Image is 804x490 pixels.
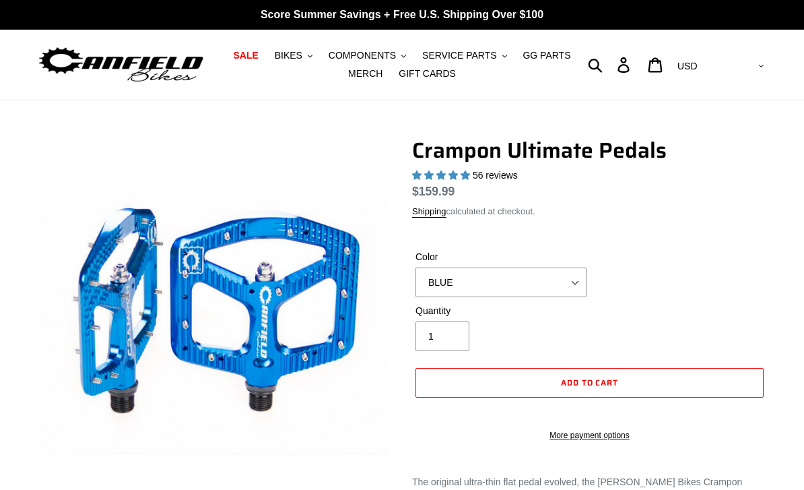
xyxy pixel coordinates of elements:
img: Canfield Bikes [37,44,205,86]
button: SERVICE PARTS [415,47,513,65]
a: GG PARTS [516,47,577,65]
span: $159.99 [412,185,455,198]
span: 56 reviews [473,170,518,181]
span: SALE [233,50,258,61]
label: Color [415,250,587,264]
span: 4.95 stars [412,170,473,181]
span: MERCH [348,68,382,80]
span: GG PARTS [523,50,570,61]
a: MERCH [341,65,389,83]
a: Shipping [412,206,446,218]
button: COMPONENTS [322,47,413,65]
a: SALE [226,47,265,65]
img: Crampon Ultimate Pedals [40,140,389,490]
span: COMPONENTS [329,50,396,61]
span: GIFT CARDS [399,68,456,80]
button: BIKES [268,47,319,65]
div: calculated at checkout. [412,205,767,218]
span: SERVICE PARTS [422,50,496,61]
span: BIKES [275,50,302,61]
label: Quantity [415,304,587,318]
a: More payment options [415,429,764,441]
a: GIFT CARDS [392,65,463,83]
span: Add to cart [561,376,619,389]
button: Add to cart [415,368,764,398]
h1: Crampon Ultimate Pedals [412,137,767,163]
